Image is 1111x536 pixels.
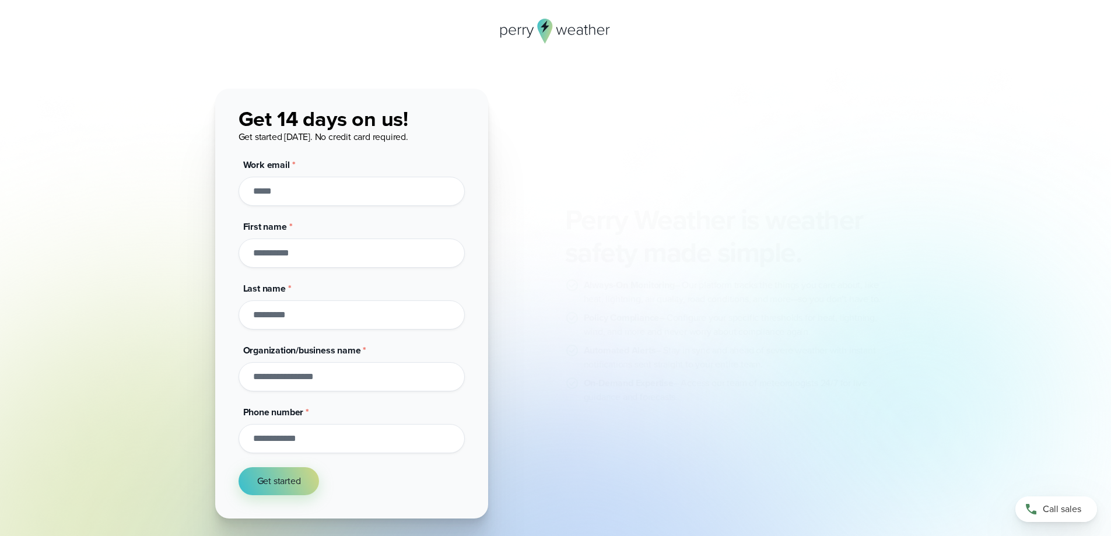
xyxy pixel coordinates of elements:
span: Organization/business name [243,344,361,357]
a: Call sales [1015,496,1097,522]
span: Last name [243,282,286,295]
span: Phone number [243,405,304,419]
span: Get started [257,474,301,488]
span: First name [243,220,287,233]
span: Call sales [1043,502,1081,516]
button: Get started [239,467,320,495]
span: Work email [243,158,290,171]
span: Get 14 days on us! [239,103,408,134]
span: Get started [DATE]. No credit card required. [239,130,408,143]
